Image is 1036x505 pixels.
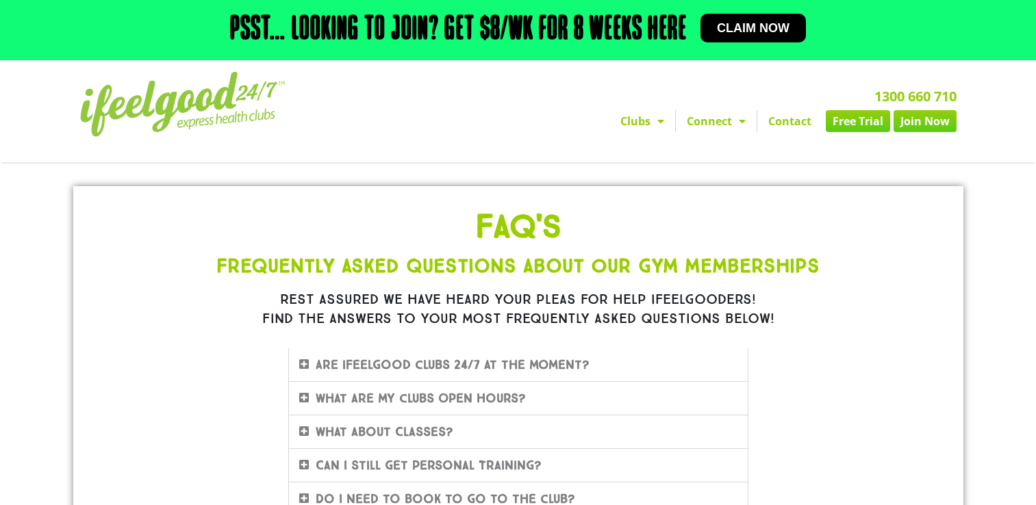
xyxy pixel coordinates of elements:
div: Are ifeelgood clubs 24/7 at the moment? [289,348,748,381]
h1: Frequently Asked Questions About Our Gym Memberships [135,257,902,276]
h1: Rest assured we have heard your pleas for help ifeelgooders! Find the answers to your most freque... [135,289,902,328]
a: Join Now [894,110,957,132]
a: Contact [757,110,822,132]
div: What are my clubs Open Hours? [289,382,748,415]
a: Can I still get Personal Training? [316,458,542,473]
div: What about Classes? [289,415,748,448]
span: Claim now [717,22,789,34]
a: 1300 660 710 [874,87,957,105]
h1: FAQ'S [135,210,902,243]
nav: Menu [392,110,957,132]
a: Free Trial [826,110,890,132]
a: What about Classes? [316,424,453,439]
a: Are ifeelgood clubs 24/7 at the moment? [316,357,590,372]
h2: Psst… Looking to join? Get $8/wk for 8 weeks here [230,14,687,47]
a: Connect [676,110,757,132]
a: Clubs [609,110,675,132]
a: Claim now [700,14,806,42]
a: What are my clubs Open Hours? [316,391,526,406]
div: Can I still get Personal Training? [289,449,748,482]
